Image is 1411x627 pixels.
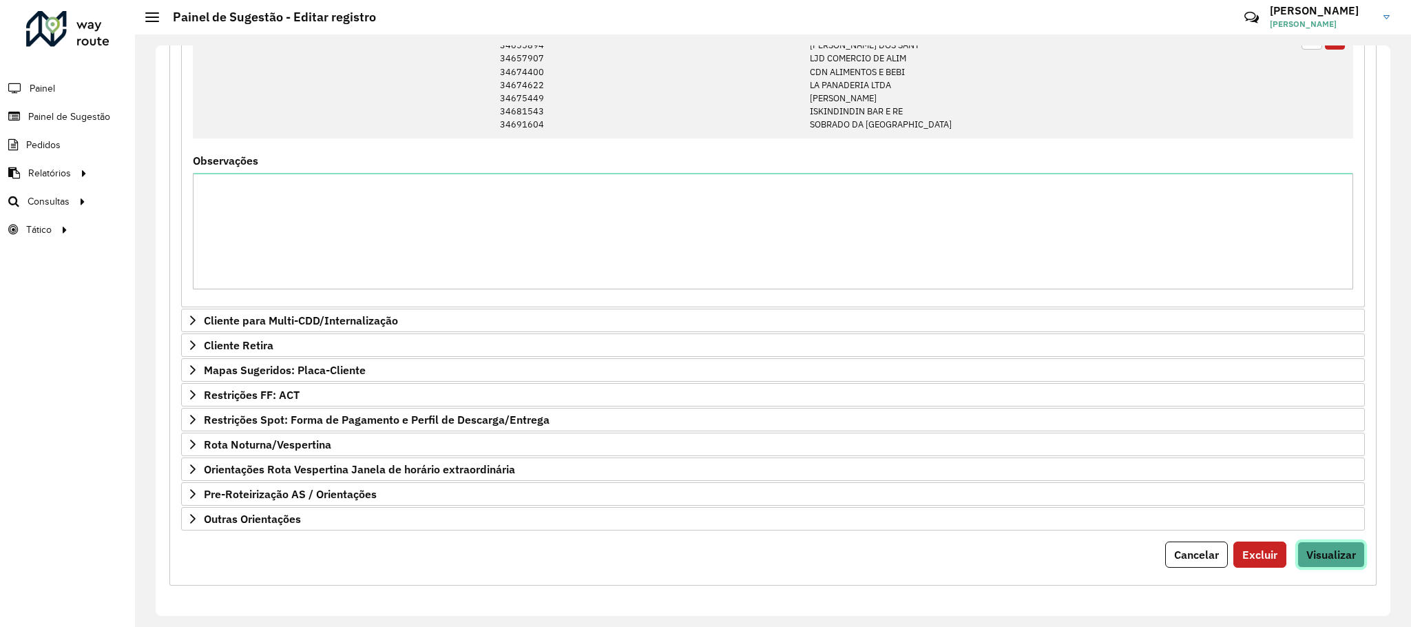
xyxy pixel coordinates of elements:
span: Pedidos [26,138,61,152]
button: Cancelar [1165,542,1228,568]
span: Cancelar [1174,548,1219,562]
span: Visualizar [1306,548,1356,562]
label: Observações [193,152,258,169]
span: Consultas [28,194,70,209]
a: Orientações Rota Vespertina Janela de horário extraordinária [181,458,1365,481]
span: Painel de Sugestão [28,110,110,124]
span: Excluir [1242,548,1277,562]
a: Cliente para Multi-CDD/Internalização [181,309,1365,332]
span: Cliente para Multi-CDD/Internalização [204,315,398,326]
a: Mapas Sugeridos: Placa-Cliente [181,358,1365,382]
span: Restrições FF: ACT [204,389,300,400]
span: Mapas Sugeridos: Placa-Cliente [204,364,366,376]
a: Rota Noturna/Vespertina [181,433,1365,456]
span: Outras Orientações [204,513,301,524]
span: Relatórios [28,166,71,181]
h2: Painel de Sugestão - Editar registro [159,10,376,25]
a: Restrições FF: ACT [181,383,1365,407]
span: Rota Noturna/Vespertina [204,439,331,450]
a: Cliente Retira [181,333,1365,357]
span: Orientações Rota Vespertina Janela de horário extraordinária [204,464,515,475]
a: Contato Rápido [1237,3,1266,32]
a: Pre-Roteirização AS / Orientações [181,482,1365,506]
span: [PERSON_NAME] [1270,18,1373,30]
span: Cliente Retira [204,340,273,351]
h3: [PERSON_NAME] [1270,4,1373,17]
button: Excluir [1233,542,1286,568]
a: Restrições Spot: Forma de Pagamento e Perfil de Descarga/Entrega [181,408,1365,431]
a: Outras Orientações [181,507,1365,531]
span: Tático [26,223,52,237]
span: Painel [30,81,55,96]
span: Restrições Spot: Forma de Pagamento e Perfil de Descarga/Entrega [204,414,550,425]
button: Visualizar [1297,542,1365,568]
span: Pre-Roteirização AS / Orientações [204,489,377,500]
